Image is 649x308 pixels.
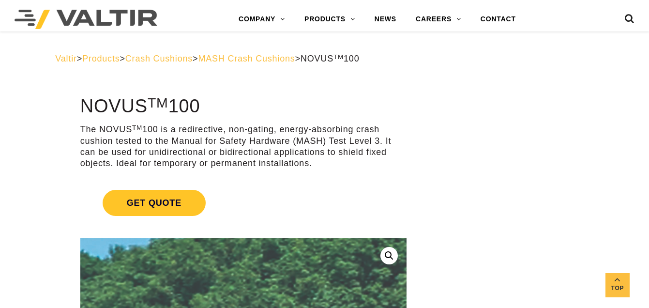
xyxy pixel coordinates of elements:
a: PRODUCTS [295,10,365,29]
h1: NOVUS 100 [80,96,407,117]
sup: TM [333,53,344,61]
div: > > > > [55,53,594,64]
a: Crash Cushions [125,54,193,63]
img: Valtir [15,10,157,29]
a: Top [605,273,630,297]
a: MASH Crash Cushions [198,54,295,63]
a: CAREERS [406,10,471,29]
span: Get Quote [103,190,206,216]
p: The NOVUS 100 is a redirective, non-gating, energy-absorbing crash cushion tested to the Manual f... [80,124,407,169]
a: NEWS [365,10,406,29]
span: Top [605,283,630,294]
a: CONTACT [471,10,526,29]
span: NOVUS 100 [301,54,360,63]
a: COMPANY [229,10,295,29]
sup: TM [148,95,168,110]
a: Get Quote [80,178,407,228]
sup: TM [132,124,142,131]
a: Products [82,54,120,63]
a: Valtir [55,54,76,63]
